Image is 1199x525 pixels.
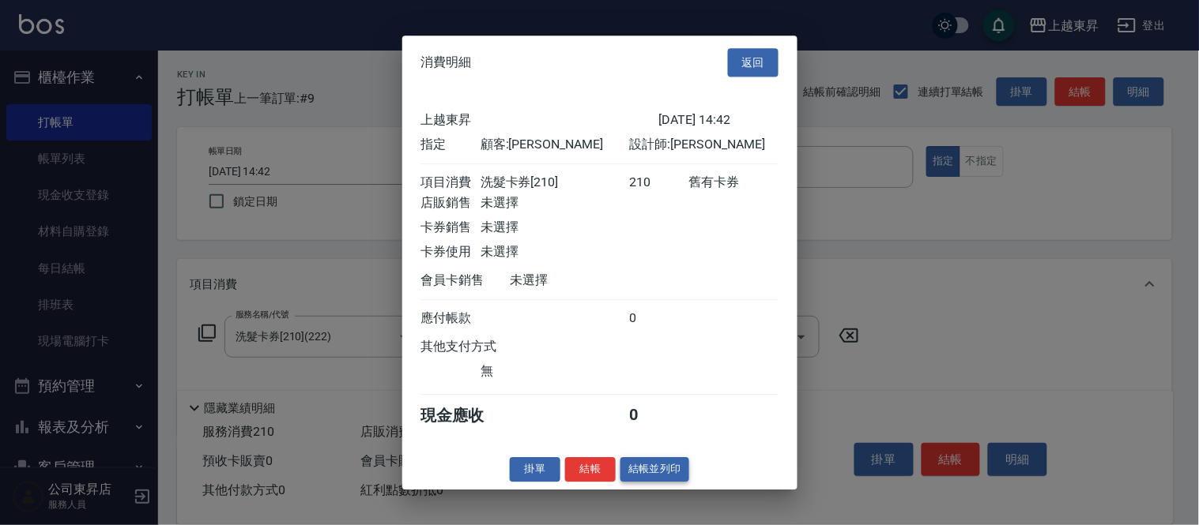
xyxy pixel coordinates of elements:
[421,244,481,261] div: 卡券使用
[688,174,778,191] div: 舊有卡券
[728,48,779,77] button: 返回
[421,54,472,70] span: 消費明細
[629,137,778,153] div: 設計師: [PERSON_NAME]
[481,244,629,261] div: 未選擇
[421,112,659,129] div: 上越東昇
[421,174,481,191] div: 項目消費
[421,405,511,426] div: 現金應收
[565,457,616,482] button: 結帳
[481,174,629,191] div: 洗髮卡券[210]
[421,339,541,355] div: 其他支付方式
[629,174,688,191] div: 210
[421,310,481,327] div: 應付帳款
[421,137,481,153] div: 指定
[629,405,688,426] div: 0
[510,457,560,482] button: 掛單
[481,363,629,380] div: 無
[620,457,689,482] button: 結帳並列印
[511,272,659,289] div: 未選擇
[421,219,481,236] div: 卡券銷售
[629,310,688,327] div: 0
[481,195,629,212] div: 未選擇
[481,219,629,236] div: 未選擇
[659,112,779,129] div: [DATE] 14:42
[421,195,481,212] div: 店販銷售
[421,272,511,289] div: 會員卡銷售
[481,137,629,153] div: 顧客: [PERSON_NAME]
